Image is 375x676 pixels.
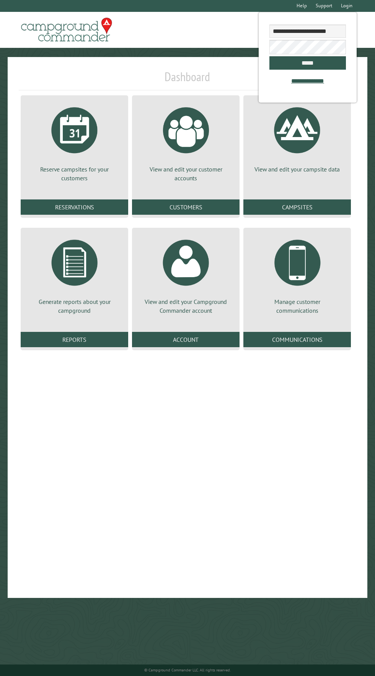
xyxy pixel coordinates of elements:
p: View and edit your campsite data [253,165,342,173]
a: Communications [243,332,351,347]
a: Reservations [21,199,128,215]
a: Account [132,332,240,347]
p: Reserve campsites for your customers [30,165,119,182]
a: Campsites [243,199,351,215]
p: View and edit your Campground Commander account [141,297,230,315]
a: View and edit your campsite data [253,101,342,173]
a: Customers [132,199,240,215]
small: © Campground Commander LLC. All rights reserved. [144,668,231,673]
a: Generate reports about your campground [30,234,119,315]
p: View and edit your customer accounts [141,165,230,182]
p: Generate reports about your campground [30,297,119,315]
a: View and edit your Campground Commander account [141,234,230,315]
p: Manage customer communications [253,297,342,315]
h1: Dashboard [19,69,356,90]
a: Reserve campsites for your customers [30,101,119,182]
a: Reports [21,332,128,347]
a: Manage customer communications [253,234,342,315]
a: View and edit your customer accounts [141,101,230,182]
img: Campground Commander [19,15,114,45]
